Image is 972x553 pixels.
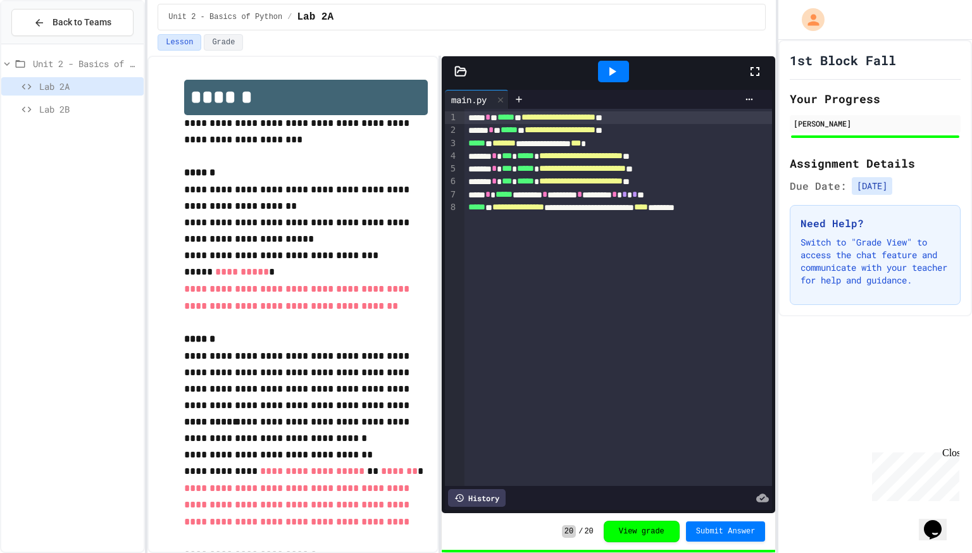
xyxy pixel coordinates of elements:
button: Lesson [158,34,201,51]
h2: Assignment Details [790,154,961,172]
div: [PERSON_NAME] [794,118,957,129]
div: main.py [445,93,493,106]
span: Back to Teams [53,16,111,29]
button: Submit Answer [686,521,766,542]
div: 7 [445,189,458,201]
div: My Account [788,5,828,34]
div: 4 [445,150,458,163]
button: Back to Teams [11,9,134,36]
span: / [578,526,583,537]
div: 1 [445,111,458,124]
iframe: chat widget [919,502,959,540]
span: [DATE] [852,177,892,195]
span: Submit Answer [696,526,756,537]
div: 6 [445,175,458,188]
div: 2 [445,124,458,137]
span: Lab 2B [39,103,139,116]
h2: Your Progress [790,90,961,108]
span: Due Date: [790,178,847,194]
span: / [287,12,292,22]
div: 5 [445,163,458,175]
span: 20 [562,525,576,538]
span: Unit 2 - Basics of Python [33,57,139,70]
button: Grade [204,34,243,51]
span: Lab 2A [39,80,139,93]
p: Switch to "Grade View" to access the chat feature and communicate with your teacher for help and ... [801,236,950,287]
div: 3 [445,137,458,150]
iframe: chat widget [867,447,959,501]
div: main.py [445,90,509,109]
div: History [448,489,506,507]
span: 20 [584,526,593,537]
span: Unit 2 - Basics of Python [168,12,282,22]
span: Lab 2A [297,9,333,25]
div: Chat with us now!Close [5,5,87,80]
h3: Need Help? [801,216,950,231]
h1: 1st Block Fall [790,51,896,69]
div: 8 [445,201,458,227]
button: View grade [604,521,680,542]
